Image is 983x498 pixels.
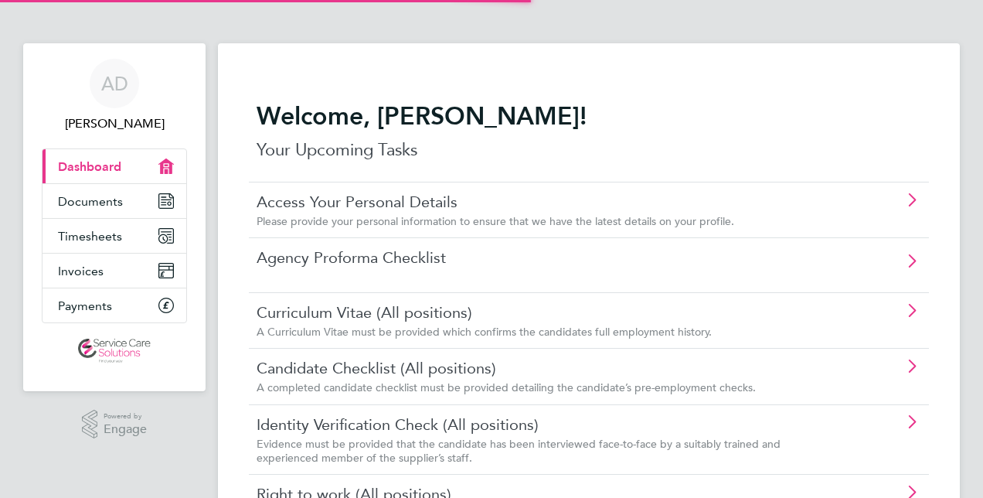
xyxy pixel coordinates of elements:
a: Timesheets [43,219,186,253]
a: Agency Proforma Checklist [257,247,834,268]
nav: Main navigation [23,43,206,391]
span: Powered by [104,410,147,423]
span: Alicia Diyyo [42,114,187,133]
span: Payments [58,298,112,313]
a: Curriculum Vitae (All positions) [257,302,834,322]
span: Timesheets [58,229,122,244]
a: Payments [43,288,186,322]
span: Engage [104,423,147,436]
span: Dashboard [58,159,121,174]
a: Invoices [43,254,186,288]
a: Go to home page [42,339,187,363]
a: Candidate Checklist (All positions) [257,358,834,378]
span: Please provide your personal information to ensure that we have the latest details on your profile. [257,214,734,228]
a: Identity Verification Check (All positions) [257,414,834,435]
span: Documents [58,194,123,209]
a: Dashboard [43,149,186,183]
span: Invoices [58,264,104,278]
a: Powered byEngage [82,410,148,439]
img: servicecare-logo-retina.png [78,339,151,363]
span: A completed candidate checklist must be provided detailing the candidate’s pre-employment checks. [257,380,756,394]
p: Your Upcoming Tasks [257,138,921,162]
span: Evidence must be provided that the candidate has been interviewed face-to-face by a suitably trai... [257,437,781,465]
h2: Welcome, [PERSON_NAME]! [257,101,921,131]
a: Documents [43,184,186,218]
span: AD [101,73,128,94]
a: Access Your Personal Details [257,192,834,212]
a: AD[PERSON_NAME] [42,59,187,133]
span: A Curriculum Vitae must be provided which confirms the candidates full employment history. [257,325,712,339]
